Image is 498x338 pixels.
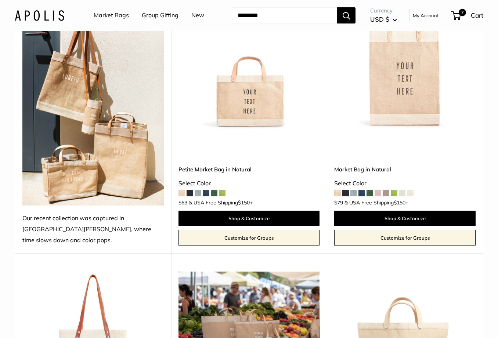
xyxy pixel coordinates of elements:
[394,199,405,206] span: $150
[178,165,320,174] a: Petite Market Bag in Natural
[334,178,476,189] div: Select Color
[178,211,320,226] a: Shop & Customize
[191,10,204,21] a: New
[334,230,476,246] a: Customize for Groups
[178,230,320,246] a: Customize for Groups
[178,178,320,189] div: Select Color
[337,7,356,23] button: Search
[94,10,129,21] a: Market Bags
[22,213,164,246] div: Our recent collection was captured in [GEOGRAPHIC_DATA][PERSON_NAME], where time slows down and c...
[334,199,343,206] span: $79
[459,9,466,16] span: 7
[178,199,187,206] span: $63
[15,10,64,21] img: Apolis
[334,165,476,174] a: Market Bag in Natural
[142,10,178,21] a: Group Gifting
[413,11,439,20] a: My Account
[370,14,397,25] button: USD $
[232,7,337,23] input: Search...
[471,11,483,19] span: Cart
[370,15,389,23] span: USD $
[344,200,408,205] span: & USA Free Shipping +
[370,6,397,16] span: Currency
[334,211,476,226] a: Shop & Customize
[189,200,253,205] span: & USA Free Shipping +
[238,199,250,206] span: $150
[452,10,483,21] a: 7 Cart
